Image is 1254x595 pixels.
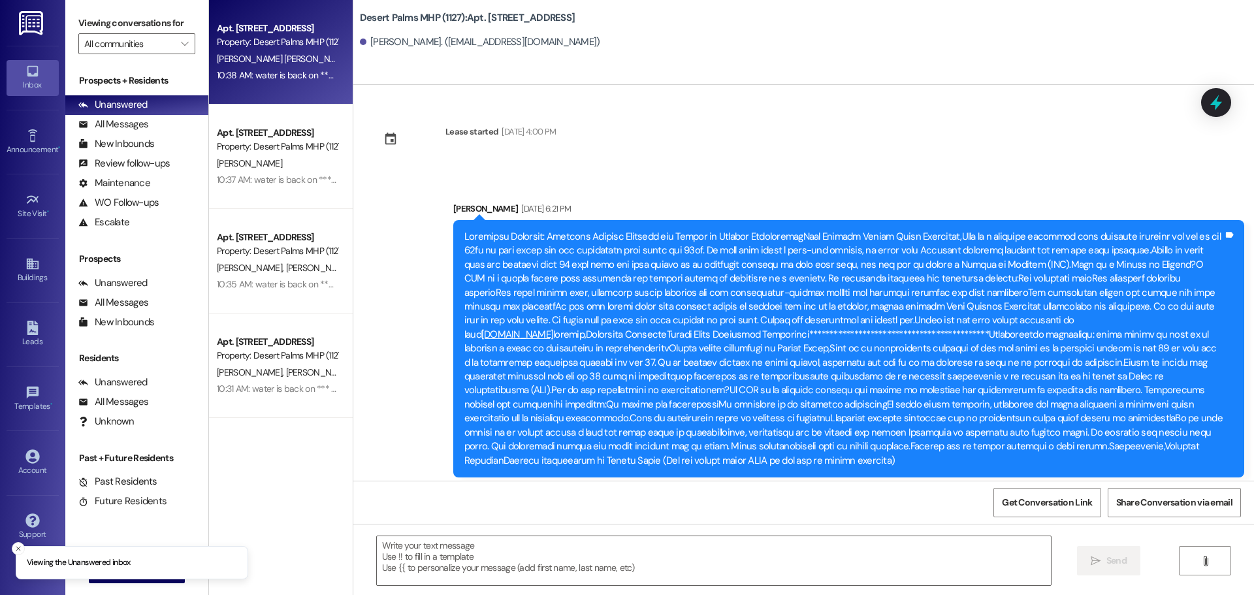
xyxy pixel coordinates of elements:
div: WO Follow-ups [78,196,159,210]
div: 10:37 AM: water is back on *** el agua vuelve a estar encendida [217,174,458,185]
i:  [1091,556,1101,566]
input: All communities [84,33,174,54]
div: New Inbounds [78,315,154,329]
button: Share Conversation via email [1108,488,1241,517]
div: Future Residents [78,494,167,508]
span: Send [1106,554,1127,568]
span: [PERSON_NAME] [PERSON_NAME] [217,53,353,65]
button: Get Conversation Link [993,488,1101,517]
div: Unanswered [78,276,148,290]
div: All Messages [78,395,148,409]
i:  [181,39,188,49]
div: Unanswered [78,376,148,389]
span: Get Conversation Link [1002,496,1092,509]
div: 10:38 AM: water is back on *** el agua vuelve a estar encendida [217,69,460,81]
div: Residents [65,351,208,365]
div: 10:31 AM: water is back on *** el agua vuelve a estar encendida [217,383,457,394]
button: Send [1077,546,1140,575]
div: Unanswered [78,98,148,112]
div: Past + Future Residents [65,451,208,465]
div: Apt. [STREET_ADDRESS] [217,22,338,35]
div: Property: Desert Palms MHP (1127) [217,140,338,153]
div: Apt. [STREET_ADDRESS] [217,126,338,140]
div: 10:35 AM: water is back on *** el agua vuelve a estar encendida [217,278,460,290]
span: • [50,400,52,409]
div: Tagged as: [453,477,1244,496]
a: Inbox [7,60,59,95]
button: Close toast [12,542,25,555]
span: [PERSON_NAME] [285,366,351,378]
label: Viewing conversations for [78,13,195,33]
img: ResiDesk Logo [19,11,46,35]
div: Prospects + Residents [65,74,208,88]
span: • [58,143,60,152]
div: All Messages [78,296,148,310]
span: [PERSON_NAME] [217,262,286,274]
a: Site Visit • [7,189,59,224]
a: Buildings [7,253,59,288]
span: • [47,207,49,216]
div: Apt. [STREET_ADDRESS] [217,335,338,349]
p: Viewing the Unanswered inbox [27,557,131,569]
i:  [1200,556,1210,566]
a: Account [7,445,59,481]
span: Share Conversation via email [1116,496,1232,509]
b: Desert Palms MHP (1127): Apt. [STREET_ADDRESS] [360,11,575,25]
div: All Messages [78,118,148,131]
span: [PERSON_NAME] [217,157,282,169]
div: Unknown [78,415,134,428]
div: Loremipsu Dolorsit: Ametcons Adipisc Elitsedd eiu Tempor in Utlabor EtdoloremagNaal Enimadm Venia... [464,230,1223,468]
span: [PERSON_NAME] [217,366,286,378]
div: [DATE] 6:21 PM [518,202,571,216]
span: [PERSON_NAME] [285,262,351,274]
div: Prospects [65,252,208,266]
div: Property: Desert Palms MHP (1127) [217,244,338,258]
div: [DATE] 4:00 PM [498,125,556,138]
div: New Inbounds [78,137,154,151]
div: Maintenance [78,176,150,190]
div: [PERSON_NAME]. ([EMAIL_ADDRESS][DOMAIN_NAME]) [360,35,600,49]
div: Past Residents [78,475,157,489]
div: Review follow-ups [78,157,170,170]
div: Property: Desert Palms MHP (1127) [217,349,338,362]
div: Apt. [STREET_ADDRESS] [217,231,338,244]
div: Property: Desert Palms MHP (1127) [217,35,338,49]
a: Templates • [7,381,59,417]
div: Lease started [445,125,499,138]
a: Leads [7,317,59,352]
a: Support [7,509,59,545]
div: [PERSON_NAME] [453,202,1244,220]
a: [DOMAIN_NAME] [481,328,553,341]
div: Escalate [78,216,129,229]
